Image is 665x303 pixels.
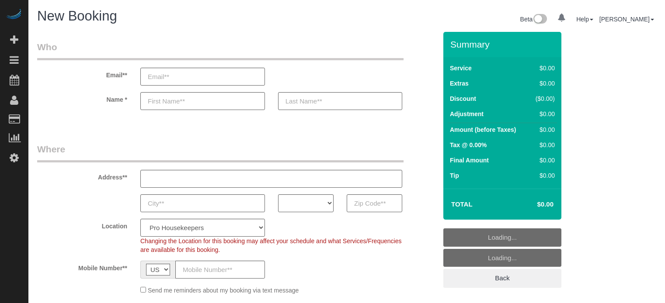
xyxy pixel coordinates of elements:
label: Amount (before Taxes) [450,125,516,134]
a: Help [576,16,593,23]
label: Location [31,219,134,231]
label: Final Amount [450,156,489,165]
a: Beta [520,16,547,23]
label: Discount [450,94,476,103]
label: Service [450,64,472,72]
label: Extras [450,79,469,88]
strong: Total [451,200,473,208]
img: Automaid Logo [5,9,23,21]
img: New interface [533,14,547,25]
h3: Summary [450,39,557,49]
label: Tip [450,171,459,180]
label: Mobile Number** [31,261,134,272]
a: Back [443,269,561,287]
label: Adjustment [450,110,484,118]
div: $0.00 [532,141,555,149]
div: $0.00 [532,171,555,180]
legend: Who [37,41,404,60]
div: $0.00 [532,110,555,118]
input: Zip Code** [347,194,402,212]
label: Name * [31,92,134,104]
input: First Name** [140,92,265,110]
legend: Where [37,143,404,162]
div: $0.00 [532,64,555,72]
a: [PERSON_NAME] [599,16,654,23]
div: $0.00 [532,79,555,88]
span: Send me reminders about my booking via text message [148,287,299,294]
input: Last Name** [278,92,403,110]
input: Mobile Number** [175,261,265,279]
h4: $0.00 [511,201,554,208]
span: Changing the Location for this booking may affect your schedule and what Services/Frequencies are... [140,238,401,253]
div: $0.00 [532,156,555,165]
div: $0.00 [532,125,555,134]
label: Tax @ 0.00% [450,141,487,149]
div: ($0.00) [532,94,555,103]
span: New Booking [37,8,117,24]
